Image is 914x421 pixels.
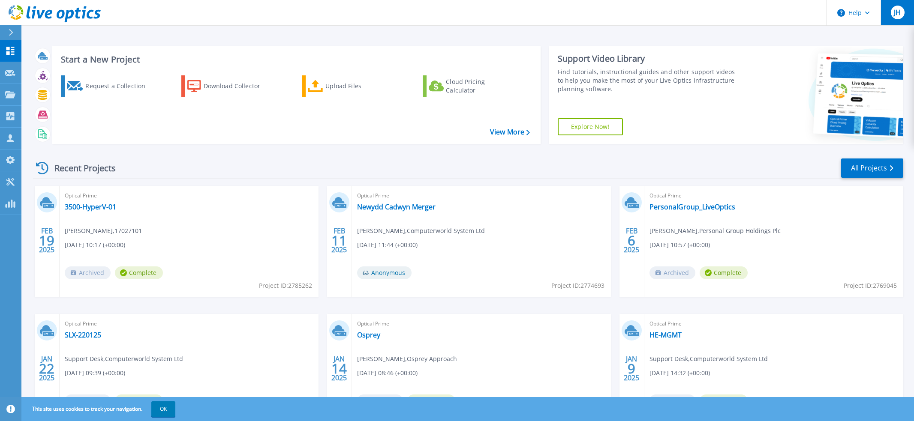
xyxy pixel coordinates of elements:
[357,368,418,378] span: [DATE] 08:46 (+00:00)
[65,203,116,211] a: 3500-HyperV-01
[357,394,403,407] span: Archived
[700,394,748,407] span: Complete
[65,226,142,236] span: [PERSON_NAME] , 17027101
[357,354,457,364] span: [PERSON_NAME] , Osprey Approach
[558,68,739,93] div: Find tutorials, instructional guides and other support videos to help you make the most of your L...
[423,75,518,97] a: Cloud Pricing Calculator
[894,9,901,16] span: JH
[115,394,163,407] span: Complete
[700,266,748,279] span: Complete
[649,394,695,407] span: Archived
[649,203,735,211] a: PersonalGroup_LiveOptics
[65,354,183,364] span: Support Desk , Computerworld System Ltd
[649,240,710,250] span: [DATE] 10:57 (+00:00)
[151,401,175,417] button: OK
[331,237,347,244] span: 11
[33,158,127,179] div: Recent Projects
[65,368,125,378] span: [DATE] 09:39 (+00:00)
[61,55,529,64] h3: Start a New Project
[844,281,897,290] span: Project ID: 2769045
[331,365,347,372] span: 14
[39,353,55,384] div: JAN 2025
[331,225,347,256] div: FEB 2025
[61,75,156,97] a: Request a Collection
[65,266,111,279] span: Archived
[357,226,485,236] span: [PERSON_NAME] , Computerworld System Ltd
[65,319,313,328] span: Optical Prime
[357,319,606,328] span: Optical Prime
[649,368,710,378] span: [DATE] 14:32 (+00:00)
[65,331,101,339] a: SLX-220125
[39,237,54,244] span: 19
[65,394,111,407] span: Archived
[39,365,54,372] span: 22
[259,281,312,290] span: Project ID: 2785262
[357,331,380,339] a: Osprey
[325,78,394,95] div: Upload Files
[649,319,898,328] span: Optical Prime
[649,354,768,364] span: Support Desk , Computerworld System Ltd
[357,191,606,200] span: Optical Prime
[558,53,739,64] div: Support Video Library
[649,266,695,279] span: Archived
[551,281,604,290] span: Project ID: 2774693
[490,128,530,136] a: View More
[204,78,272,95] div: Download Collector
[628,365,635,372] span: 9
[558,118,623,135] a: Explore Now!
[623,353,640,384] div: JAN 2025
[446,78,514,95] div: Cloud Pricing Calculator
[39,225,55,256] div: FEB 2025
[407,394,455,407] span: Complete
[841,158,903,178] a: All Projects
[181,75,277,97] a: Download Collector
[24,401,175,417] span: This site uses cookies to track your navigation.
[65,191,313,200] span: Optical Prime
[628,237,635,244] span: 6
[115,266,163,279] span: Complete
[331,353,347,384] div: JAN 2025
[623,225,640,256] div: FEB 2025
[357,266,412,279] span: Anonymous
[649,331,682,339] a: HE-MGMT
[357,240,418,250] span: [DATE] 11:44 (+00:00)
[302,75,397,97] a: Upload Files
[85,78,154,95] div: Request a Collection
[357,203,436,211] a: Newydd Cadwyn Merger
[649,226,781,236] span: [PERSON_NAME] , Personal Group Holdings Plc
[649,191,898,200] span: Optical Prime
[65,240,125,250] span: [DATE] 10:17 (+00:00)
